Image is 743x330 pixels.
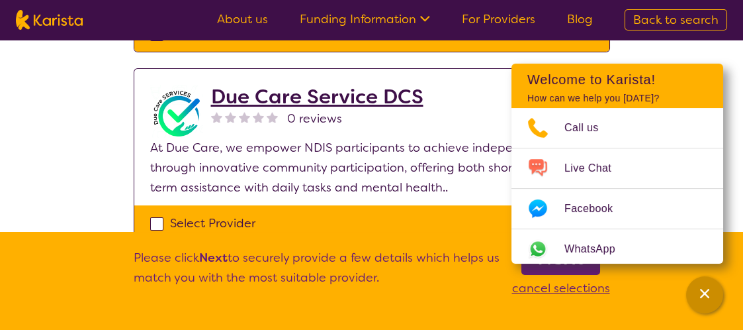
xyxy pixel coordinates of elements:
ul: Choose channel [511,108,723,269]
span: 0 reviews [287,109,342,129]
a: About us [217,11,268,27]
span: Back to search [633,12,719,28]
p: Please click to securely provide a few details which helps us match you with the most suitable pr... [134,248,500,298]
h2: Welcome to Karista! [527,72,707,87]
a: Back to search [625,9,727,30]
div: Channel Menu [511,64,723,264]
img: nonereviewstar [225,111,236,123]
a: Blog [567,11,593,27]
img: nonereviewstar [211,111,222,123]
span: WhatsApp [564,239,631,259]
img: nonereviewstar [253,111,264,123]
img: nonereviewstar [267,111,278,123]
button: Channel Menu [686,276,723,313]
span: Facebook [564,199,629,219]
img: ppxf38cnarih3decgaop.png [150,85,203,138]
img: Karista logo [16,10,83,30]
p: How can we help you [DATE]? [527,93,707,104]
b: Next [199,250,228,266]
a: Web link opens in a new tab. [511,229,723,269]
img: nonereviewstar [239,111,250,123]
a: Funding Information [300,11,430,27]
span: Call us [564,118,615,138]
a: Due Care Service DCS [211,85,423,109]
p: At Due Care, we empower NDIS participants to achieve independence through innovative community pa... [150,138,593,197]
span: Live Chat [564,158,627,178]
a: For Providers [462,11,535,27]
p: cancel selections [512,278,610,298]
